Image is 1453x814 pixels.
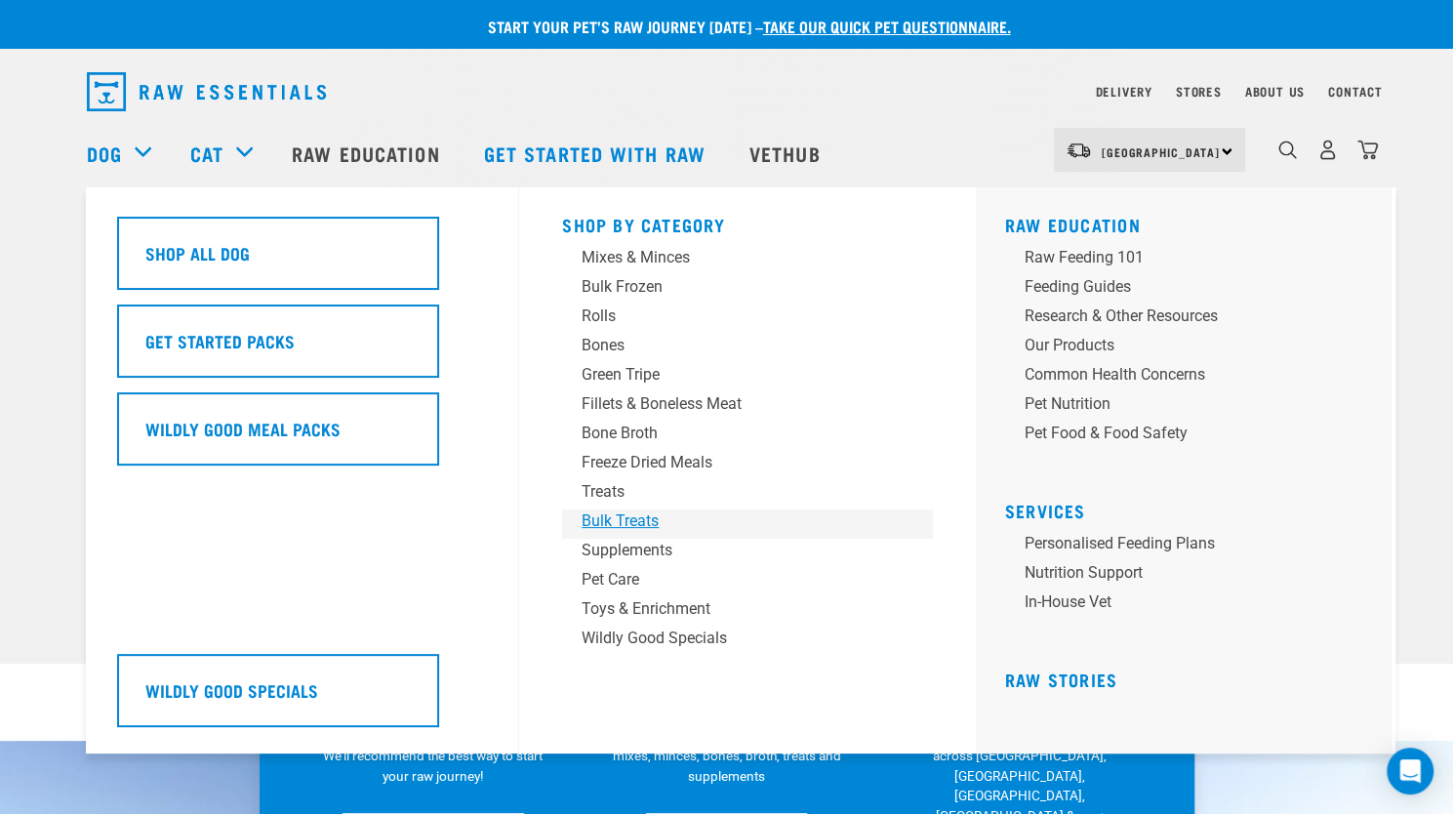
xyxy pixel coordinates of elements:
img: user.png [1317,140,1338,160]
div: Treats [582,480,886,504]
div: Green Tripe [582,363,886,387]
a: Raw Stories [1005,674,1117,684]
a: Our Products [1005,334,1376,363]
a: Dog [87,139,122,168]
a: Toys & Enrichment [562,597,933,627]
div: Common Health Concerns [1025,363,1329,387]
div: Research & Other Resources [1025,305,1329,328]
a: Freeze Dried Meals [562,451,933,480]
h5: Get Started Packs [145,328,295,353]
a: Green Tripe [562,363,933,392]
a: Raw Feeding 101 [1005,246,1376,275]
a: In-house vet [1005,590,1376,620]
img: home-icon@2x.png [1357,140,1378,160]
a: take our quick pet questionnaire. [763,21,1011,30]
div: Pet Nutrition [1025,392,1329,416]
div: Wildly Good Specials [582,627,886,650]
a: Cat [190,139,223,168]
div: Bones [582,334,886,357]
a: Bulk Frozen [562,275,933,305]
h5: Wildly Good Specials [145,677,318,703]
div: Raw Feeding 101 [1025,246,1329,269]
div: Pet Food & Food Safety [1025,422,1329,445]
a: Shop All Dog [117,217,488,305]
a: Delivery [1095,88,1151,95]
h5: Shop All Dog [145,240,250,265]
img: home-icon-1@2x.png [1278,141,1297,159]
a: Bones [562,334,933,363]
a: Pet Nutrition [1005,392,1376,422]
a: Bone Broth [562,422,933,451]
div: Bulk Treats [582,509,886,533]
a: Supplements [562,539,933,568]
a: Common Health Concerns [1005,363,1376,392]
div: Our Products [1025,334,1329,357]
a: Raw Education [1005,220,1141,229]
div: Mixes & Minces [582,246,886,269]
a: Raw Education [272,114,464,192]
div: Bulk Frozen [582,275,886,299]
div: Supplements [582,539,886,562]
a: Research & Other Resources [1005,305,1376,334]
a: Fillets & Boneless Meat [562,392,933,422]
a: Stores [1176,88,1222,95]
a: Bulk Treats [562,509,933,539]
a: Rolls [562,305,933,334]
div: Toys & Enrichment [582,597,886,621]
a: Wildly Good Specials [562,627,933,656]
div: Freeze Dried Meals [582,451,886,474]
div: Feeding Guides [1025,275,1329,299]
a: About Us [1244,88,1304,95]
div: Rolls [582,305,886,328]
a: Pet Care [562,568,933,597]
div: Pet Care [582,568,886,591]
a: Treats [562,480,933,509]
a: Nutrition Support [1005,561,1376,590]
a: Wildly Good Specials [117,654,488,742]
nav: dropdown navigation [71,64,1383,119]
a: Feeding Guides [1005,275,1376,305]
h5: Wildly Good Meal Packs [145,416,341,441]
a: Pet Food & Food Safety [1005,422,1376,451]
a: Wildly Good Meal Packs [117,392,488,480]
div: Open Intercom Messenger [1387,748,1433,794]
a: Get started with Raw [464,114,730,192]
h5: Shop By Category [562,215,933,230]
div: Bone Broth [582,422,886,445]
a: Vethub [730,114,845,192]
img: Raw Essentials Logo [87,72,326,111]
a: Contact [1328,88,1383,95]
a: Get Started Packs [117,305,488,392]
div: Fillets & Boneless Meat [582,392,886,416]
a: Mixes & Minces [562,246,933,275]
span: [GEOGRAPHIC_DATA] [1102,148,1220,155]
a: Personalised Feeding Plans [1005,532,1376,561]
img: van-moving.png [1066,142,1092,159]
h5: Services [1005,501,1376,516]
